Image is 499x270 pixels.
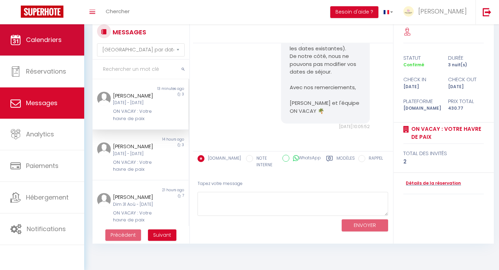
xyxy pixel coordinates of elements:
[153,231,171,238] span: Suivant
[289,155,321,162] label: WhatsApp
[444,62,488,68] div: 3 nuit(s)
[113,159,160,173] div: ON VACAY : Votre havre de paix
[399,97,444,106] div: Plateforme
[113,151,160,157] div: [DATE] - [DATE]
[111,231,136,238] span: Précédent
[198,175,388,192] div: Tapez votre message
[365,155,383,163] label: RAPPEL
[105,229,141,241] button: Previous
[403,149,484,158] div: total des invités
[409,125,484,141] a: ON VACAY : Votre havre de paix
[418,7,467,16] span: [PERSON_NAME]
[93,60,189,79] input: Rechercher un mot clé
[253,155,277,168] label: NOTE INTERNE
[6,3,26,24] button: Ouvrir le widget de chat LiveChat
[281,124,369,130] div: [DATE] 10:05:52
[113,210,160,224] div: ON VACAY : Votre havre de paix
[113,92,160,100] div: [PERSON_NAME]
[403,180,461,187] a: Détails de la réservation
[148,229,176,241] button: Next
[106,8,130,15] span: Chercher
[97,142,111,156] img: ...
[111,24,146,40] h3: MESSAGES
[140,187,188,193] div: 21 hours ago
[140,86,188,92] div: 13 minutes ago
[26,161,59,170] span: Paiements
[113,108,160,122] div: ON VACAY : Votre havre de paix
[342,219,388,231] button: ENVOYER
[403,6,414,17] img: ...
[140,137,188,142] div: 14 hours ago
[444,75,488,84] div: check out
[444,54,488,62] div: durée
[26,67,66,76] span: Réservations
[26,193,69,202] span: Hébergement
[26,35,62,44] span: Calendriers
[113,201,160,208] div: Dim 31 Aoû - [DATE]
[330,6,378,18] button: Besoin d'aide ?
[26,130,54,138] span: Analytics
[21,6,63,18] img: Super Booking
[97,193,111,207] img: ...
[27,225,66,233] span: Notifications
[182,193,184,198] span: 7
[113,193,160,201] div: [PERSON_NAME]
[182,142,184,147] span: 3
[403,62,424,68] span: Confirmé
[399,105,444,112] div: [DOMAIN_NAME]
[399,75,444,84] div: check in
[113,100,160,106] div: [DATE] - [DATE]
[444,84,488,90] div: [DATE]
[97,92,111,106] img: ...
[444,105,488,112] div: 430.77
[204,155,241,163] label: [DOMAIN_NAME]
[444,97,488,106] div: Prix total
[399,54,444,62] div: statut
[483,8,491,16] img: logout
[403,158,484,166] div: 2
[26,99,58,107] span: Messages
[399,84,444,90] div: [DATE]
[336,155,355,169] label: Modèles
[182,92,184,97] span: 3
[113,142,160,151] div: [PERSON_NAME]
